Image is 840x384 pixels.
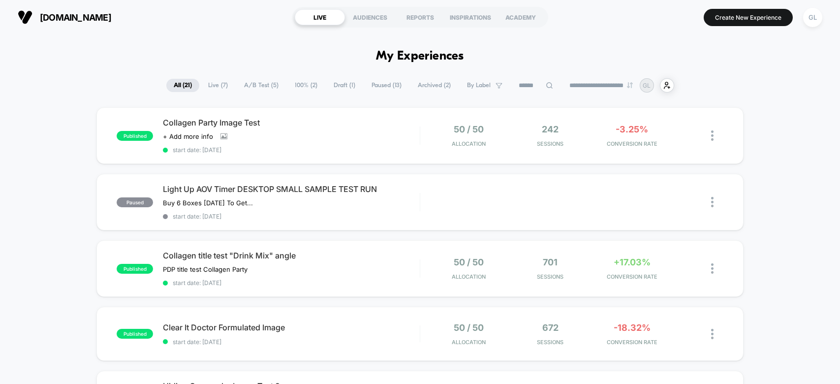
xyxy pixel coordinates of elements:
span: + Add more info [163,132,213,140]
div: GL [803,8,822,27]
span: published [117,131,153,141]
span: Clear It Doctor Formulated Image [163,322,419,332]
span: -18.32% [614,322,651,333]
button: GL [800,7,825,28]
span: Allocation [452,339,486,346]
img: Visually logo [18,10,32,25]
span: 672 [542,322,559,333]
span: +17.03% [614,257,651,267]
span: published [117,264,153,274]
span: 50 / 50 [454,322,484,333]
span: A/B Test ( 5 ) [237,79,286,92]
span: Collagen title test "Drink Mix" angle [163,251,419,260]
span: Buy 6 Boxes [DATE] To Get... [163,199,253,207]
span: Live ( 7 ) [201,79,235,92]
div: ACADEMY [496,9,546,25]
div: REPORTS [395,9,445,25]
span: Collagen Party Image Test [163,118,419,128]
div: LIVE [295,9,345,25]
img: close [711,130,714,141]
span: Allocation [452,273,486,280]
img: close [711,263,714,274]
span: published [117,329,153,339]
span: paused [117,197,153,207]
span: 50 / 50 [454,257,484,267]
span: 701 [543,257,558,267]
span: start date: [DATE] [163,146,419,154]
span: 50 / 50 [454,124,484,134]
span: Sessions [512,339,589,346]
span: Light Up AOV Timer DESKTOP SMALL SAMPLE TEST RUN [163,184,419,194]
button: Create New Experience [704,9,793,26]
span: CONVERSION RATE [593,273,670,280]
img: end [627,82,633,88]
span: Draft ( 1 ) [326,79,363,92]
span: Allocation [452,140,486,147]
span: All ( 21 ) [166,79,199,92]
span: start date: [DATE] [163,338,419,346]
div: AUDIENCES [345,9,395,25]
span: start date: [DATE] [163,279,419,287]
img: close [711,329,714,339]
span: 100% ( 2 ) [287,79,325,92]
span: Sessions [512,140,589,147]
span: [DOMAIN_NAME] [40,12,111,23]
img: close [711,197,714,207]
span: CONVERSION RATE [593,140,670,147]
button: [DOMAIN_NAME] [15,9,114,25]
span: By Label [467,82,491,89]
p: GL [643,82,651,89]
span: start date: [DATE] [163,213,419,220]
span: 242 [542,124,559,134]
span: PDP title test Collagen Party [163,265,248,273]
span: Sessions [512,273,589,280]
span: -3.25% [616,124,648,134]
span: CONVERSION RATE [593,339,670,346]
div: INSPIRATIONS [445,9,496,25]
span: Paused ( 13 ) [364,79,409,92]
span: Archived ( 2 ) [410,79,458,92]
h1: My Experiences [376,49,464,64]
